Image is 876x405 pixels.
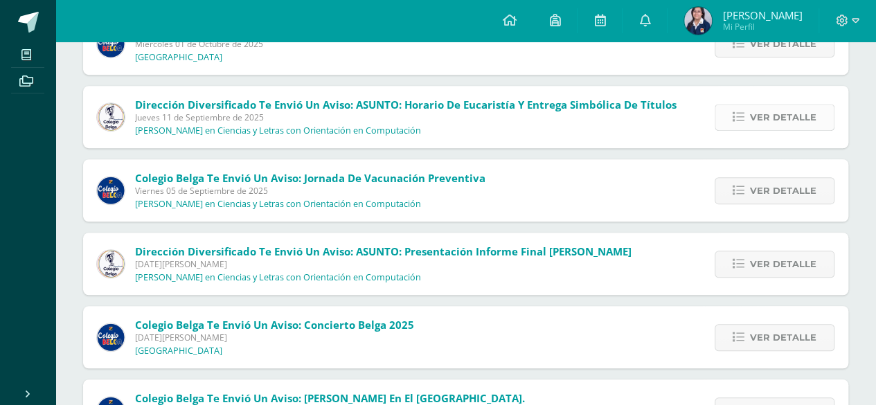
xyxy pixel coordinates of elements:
img: 66b45754ad696315909929d9c4c61377.png [684,7,712,35]
span: Ver detalle [750,31,816,57]
span: Mi Perfil [722,21,802,33]
span: Ver detalle [750,178,816,204]
span: [DATE][PERSON_NAME] [135,332,414,343]
span: Dirección Diversificado te envió un aviso: ASUNTO: Presentación Informe Final [PERSON_NAME] [135,244,632,258]
span: Ver detalle [750,105,816,130]
img: 919ad801bb7643f6f997765cf4083301.png [97,323,125,351]
img: 544bf8086bc8165e313644037ea68f8d.png [97,103,125,131]
img: 919ad801bb7643f6f997765cf4083301.png [97,177,125,204]
span: Dirección Diversificado te envió un aviso: ASUNTO: Horario de Eucaristía y Entrega Simbólica de T... [135,98,677,111]
span: [DATE][PERSON_NAME] [135,258,632,270]
p: [GEOGRAPHIC_DATA] [135,52,222,63]
span: [PERSON_NAME] [722,8,802,22]
span: Ver detalle [750,325,816,350]
span: Ver detalle [750,251,816,277]
span: Miércoles 01 de Octubre de 2025 [135,38,570,50]
img: 919ad801bb7643f6f997765cf4083301.png [97,30,125,57]
span: Viernes 05 de Septiembre de 2025 [135,185,485,197]
span: Colegio Belga te envió un aviso: [PERSON_NAME] en el [GEOGRAPHIC_DATA]. [135,391,525,405]
img: 544bf8086bc8165e313644037ea68f8d.png [97,250,125,278]
span: Jueves 11 de Septiembre de 2025 [135,111,677,123]
p: [GEOGRAPHIC_DATA] [135,345,222,357]
p: [PERSON_NAME] en Ciencias y Letras con Orientación en Computación [135,199,421,210]
span: Colegio Belga te envió un aviso: Concierto Belga 2025 [135,318,414,332]
p: [PERSON_NAME] en Ciencias y Letras con Orientación en Computación [135,125,421,136]
span: Colegio Belga te envió un aviso: Jornada de vacunación preventiva [135,171,485,185]
p: [PERSON_NAME] en Ciencias y Letras con Orientación en Computación [135,272,421,283]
